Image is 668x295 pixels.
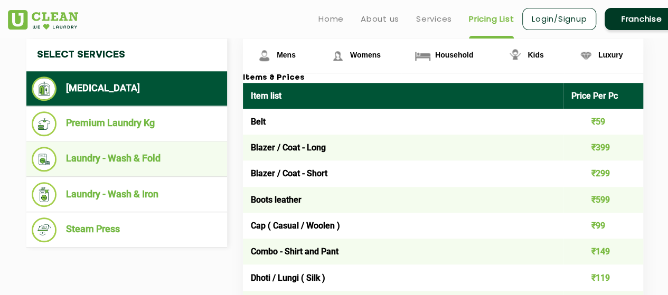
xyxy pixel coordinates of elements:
[563,239,644,264] td: ₹149
[243,213,563,239] td: Cap ( Casual / Woolen )
[32,217,57,242] img: Steam Press
[563,264,644,290] td: ₹119
[350,51,381,59] span: Womens
[32,111,57,136] img: Premium Laundry Kg
[563,135,644,160] td: ₹399
[32,217,222,242] li: Steam Press
[577,46,595,65] img: Luxury
[255,46,274,65] img: Mens
[416,13,452,25] a: Services
[32,147,57,172] img: Laundry - Wash & Fold
[32,147,222,172] li: Laundry - Wash & Fold
[506,46,524,65] img: Kids
[563,213,644,239] td: ₹99
[243,187,563,213] td: Boots leather
[361,13,399,25] a: About us
[563,187,644,213] td: ₹599
[563,109,644,135] td: ₹59
[243,135,563,160] td: Blazer / Coat - Long
[32,77,222,101] li: [MEDICAL_DATA]
[328,46,347,65] img: Womens
[563,160,644,186] td: ₹299
[277,51,296,59] span: Mens
[243,239,563,264] td: Combo - Shirt and Pant
[243,264,563,290] td: Dhoti / Lungi ( Silk )
[563,83,644,109] th: Price Per Pc
[435,51,473,59] span: Household
[243,160,563,186] td: Blazer / Coat - Short
[528,51,543,59] span: Kids
[318,13,344,25] a: Home
[598,51,623,59] span: Luxury
[26,39,227,71] h4: Select Services
[32,182,57,207] img: Laundry - Wash & Iron
[243,109,563,135] td: Belt
[522,8,596,30] a: Login/Signup
[413,46,432,65] img: Household
[243,83,563,109] th: Item list
[8,10,78,30] img: UClean Laundry and Dry Cleaning
[469,13,514,25] a: Pricing List
[32,182,222,207] li: Laundry - Wash & Iron
[32,111,222,136] li: Premium Laundry Kg
[32,77,57,101] img: Dry Cleaning
[243,73,643,83] h3: Items & Prices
